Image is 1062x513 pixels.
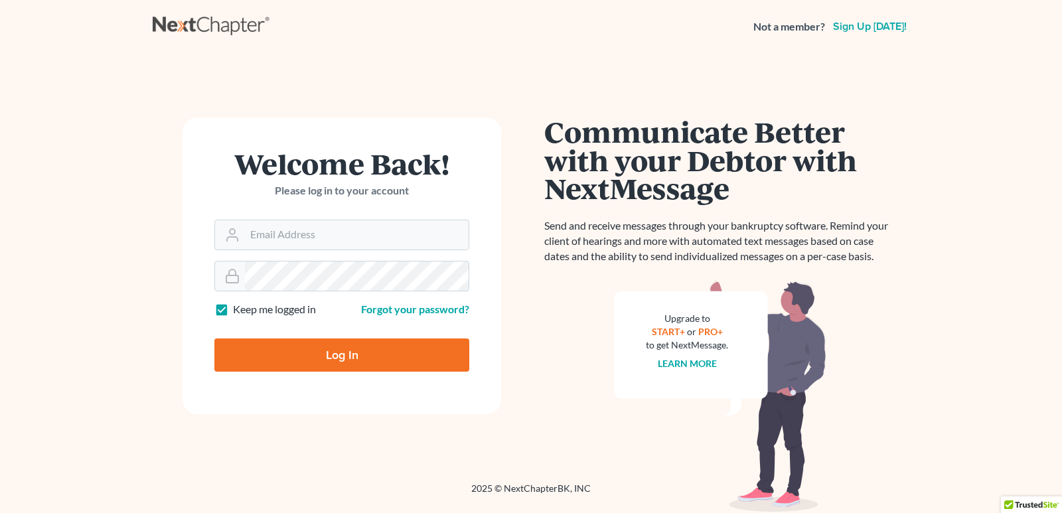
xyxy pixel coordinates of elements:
[361,303,469,315] a: Forgot your password?
[544,218,896,264] p: Send and receive messages through your bankruptcy software. Remind your client of hearings and mo...
[652,326,685,337] a: START+
[658,358,717,369] a: Learn more
[753,19,825,35] strong: Not a member?
[214,183,469,198] p: Please log in to your account
[614,280,826,512] img: nextmessage_bg-59042aed3d76b12b5cd301f8e5b87938c9018125f34e5fa2b7a6b67550977c72.svg
[646,312,728,325] div: Upgrade to
[830,21,909,32] a: Sign up [DATE]!
[245,220,469,250] input: Email Address
[687,326,696,337] span: or
[544,117,896,202] h1: Communicate Better with your Debtor with NextMessage
[214,338,469,372] input: Log In
[698,326,723,337] a: PRO+
[153,482,909,506] div: 2025 © NextChapterBK, INC
[233,302,316,317] label: Keep me logged in
[646,338,728,352] div: to get NextMessage.
[214,149,469,178] h1: Welcome Back!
